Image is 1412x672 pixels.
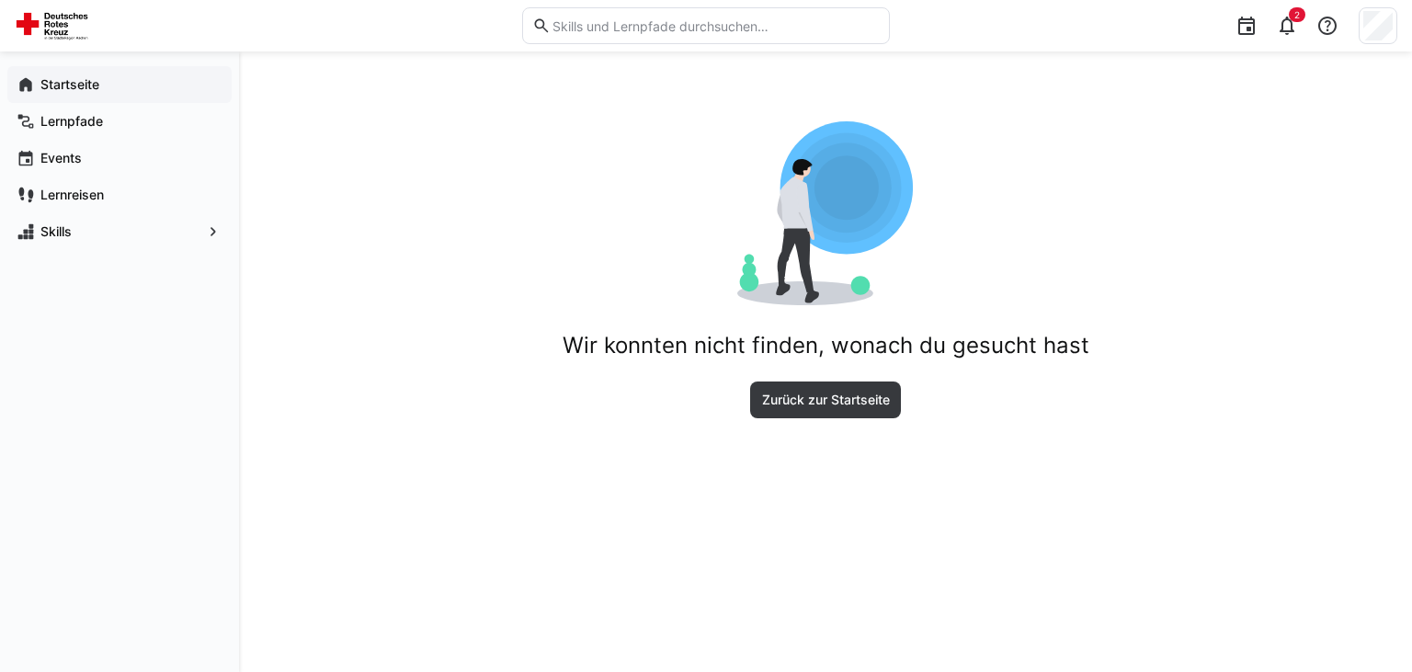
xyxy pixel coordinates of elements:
[1294,9,1300,20] span: 2
[737,121,914,305] img: 404.svg
[563,332,1089,359] h2: Wir konnten nicht finden, wonach du gesucht hast
[551,17,880,34] input: Skills und Lernpfade durchsuchen…
[759,391,893,409] span: Zurück zur Startseite
[750,382,902,418] a: Zurück zur Startseite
